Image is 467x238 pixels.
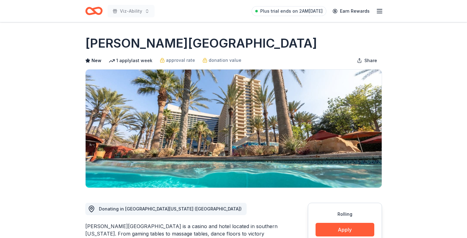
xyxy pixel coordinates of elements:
div: Rolling [316,210,374,218]
a: donation value [202,57,241,64]
a: Earn Rewards [329,6,373,17]
img: Image for Harrah's Resort [86,70,382,188]
span: Donating in [GEOGRAPHIC_DATA][US_STATE] ([GEOGRAPHIC_DATA]) [99,206,242,211]
button: Apply [316,223,374,236]
span: Plus trial ends on 2AM[DATE] [260,7,323,15]
span: New [91,57,101,64]
a: Home [85,4,103,18]
h1: [PERSON_NAME][GEOGRAPHIC_DATA] [85,35,317,52]
span: Viz-Ability [120,7,142,15]
a: approval rate [160,57,195,64]
button: Share [352,54,382,67]
span: approval rate [166,57,195,64]
div: 1 apply last week [109,57,152,64]
span: donation value [209,57,241,64]
span: Share [364,57,377,64]
button: Viz-Ability [108,5,155,17]
a: Plus trial ends on 2AM[DATE] [252,6,326,16]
